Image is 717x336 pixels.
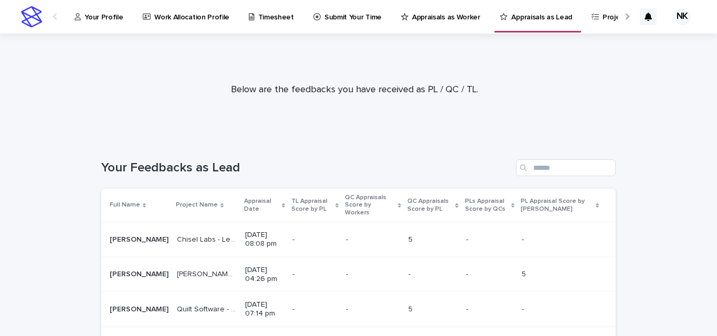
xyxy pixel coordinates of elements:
tr: [PERSON_NAME][PERSON_NAME] Chisel Labs - Lead GenerationChisel Labs - Lead Generation [DATE] 08:0... [101,222,616,257]
h1: Your Feedbacks as Lead [101,160,512,176]
input: Search [516,159,616,176]
p: Nabeeha Khattak [110,233,171,244]
p: [DATE] 07:14 pm [245,300,284,318]
p: Chisel Labs - Lead Generation [177,233,239,244]
p: - [292,303,297,314]
p: - [466,233,470,244]
p: - [466,268,470,279]
p: QC Appraisals Score by Workers [345,192,395,219]
p: 5 [408,303,415,314]
p: [PERSON_NAME] Labs [177,268,239,279]
p: [DATE] 04:26 pm [245,266,284,284]
p: Below are the feedbacks you have received as PL / QC / TL. [145,84,565,96]
tr: [PERSON_NAME][PERSON_NAME] [PERSON_NAME] Labs[PERSON_NAME] Labs [DATE] 04:26 pm-- -- -- -- 55 [101,257,616,292]
p: Quilt Software - Calling Project (Client Onboarding) [177,303,239,314]
p: - [346,233,350,244]
p: Full Name [110,199,140,211]
p: - [408,268,413,279]
p: TL Appraisal Score by PL [291,196,333,215]
p: PLs Appraisal Score by QCs [465,196,509,215]
tr: [PERSON_NAME][PERSON_NAME] Quilt Software - Calling Project (Client Onboarding)Quilt Software - C... [101,292,616,327]
p: Nabeeha Khattak [110,268,171,279]
p: - [346,268,350,279]
p: [DATE] 08:08 pm [245,231,284,248]
p: - [346,303,350,314]
p: PL Appraisal Score by [PERSON_NAME] [521,196,593,215]
p: Project Name [176,199,218,211]
p: - [292,268,297,279]
p: - [522,303,526,314]
p: 5 [408,233,415,244]
p: - [522,233,526,244]
p: 5 [522,268,528,279]
p: - [466,303,470,314]
p: QC Appraisals Score by PL [407,196,452,215]
p: - [292,233,297,244]
p: Nabeeha Khattak [110,303,171,314]
div: NK [674,8,691,25]
img: stacker-logo-s-only.png [21,6,42,27]
p: Appraisal Date [244,196,279,215]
